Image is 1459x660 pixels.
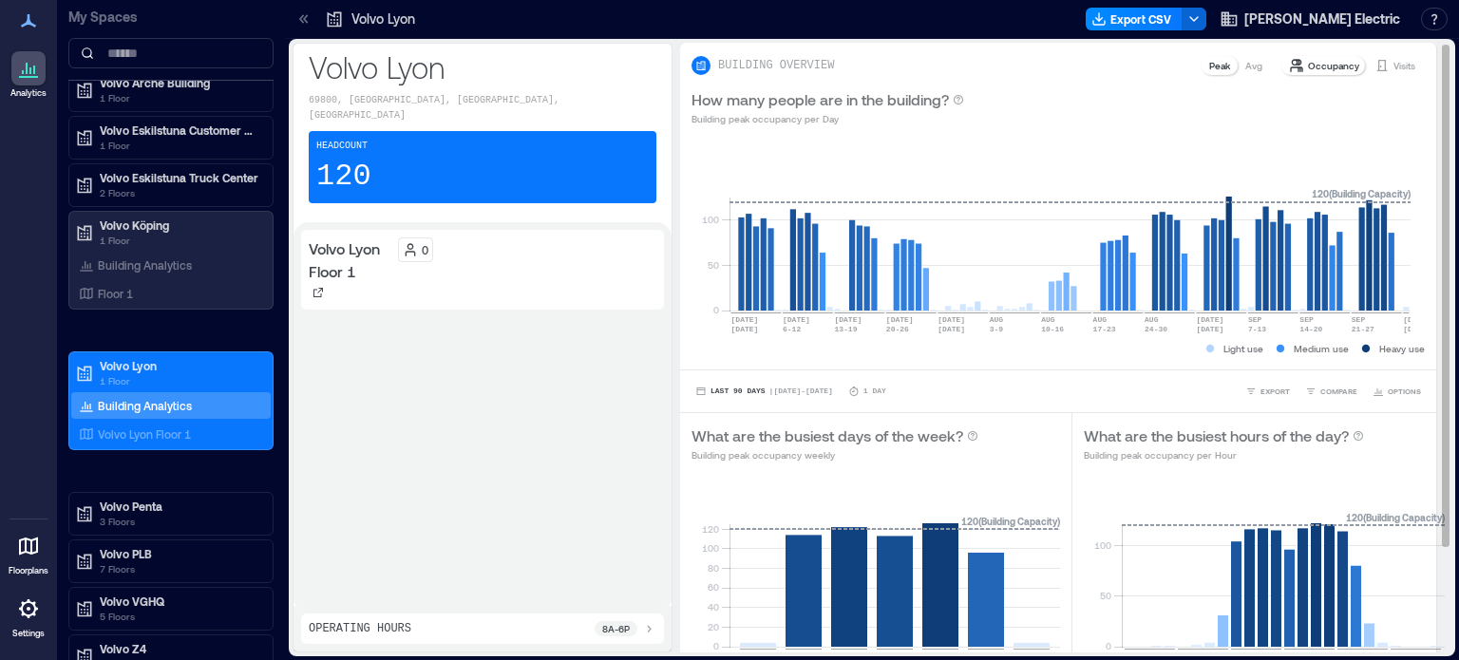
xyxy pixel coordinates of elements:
span: COMPARE [1320,386,1357,397]
p: What are the busiest hours of the day? [1084,424,1349,447]
p: Occupancy [1308,58,1359,73]
text: 13-19 [834,325,857,333]
p: 120 [316,158,371,196]
text: [DATE] [831,651,859,660]
p: 1 Floor [100,138,259,153]
p: Avg [1245,58,1262,73]
text: [DATE] [834,315,862,324]
text: [DATE] [886,315,914,324]
span: EXPORT [1260,386,1290,397]
a: Floorplans [3,523,54,582]
text: SEP [1352,315,1366,324]
span: OPTIONS [1388,386,1421,397]
p: Volvo Lyon [100,358,259,373]
text: 20-26 [886,325,909,333]
text: [DATE] [786,651,813,660]
p: Volvo Eskilstuna Truck Center [100,170,259,185]
p: Peak [1209,58,1230,73]
text: 24-30 [1145,325,1167,333]
p: Volvo Köping [100,217,259,233]
text: 7-13 [1248,325,1266,333]
text: 3-9 [990,325,1004,333]
p: 69800, [GEOGRAPHIC_DATA], [GEOGRAPHIC_DATA], [GEOGRAPHIC_DATA] [309,93,656,123]
p: My Spaces [68,8,274,27]
text: [DATE] [1403,325,1431,333]
p: Visits [1393,58,1415,73]
button: [PERSON_NAME] Electric [1214,4,1406,34]
p: Volvo Lyon [309,47,656,85]
a: Analytics [5,46,52,104]
text: SEP [1248,315,1262,324]
p: 2 Floors [100,185,259,200]
text: 14-20 [1299,325,1322,333]
p: Floorplans [9,565,48,576]
p: Volvo Penta [100,499,259,514]
p: 3 Floors [100,514,259,529]
p: BUILDING OVERVIEW [718,58,834,73]
text: [DATE] [731,315,759,324]
p: 1 Floor [100,373,259,388]
p: Volvo Lyon [351,9,415,28]
text: 4am [1178,651,1192,660]
text: AUG [1093,315,1108,324]
tspan: 60 [708,581,719,593]
tspan: 0 [713,640,719,651]
tspan: 0 [1106,640,1111,651]
p: Volvo PLB [100,546,259,561]
text: 6-12 [783,325,801,333]
tspan: 40 [708,601,719,613]
tspan: 100 [702,214,719,225]
text: [DATE] [938,315,965,324]
text: 4pm [1337,651,1352,660]
button: Export CSV [1086,8,1183,30]
p: Floor 1 [98,286,133,301]
p: What are the busiest days of the week? [692,424,963,447]
p: Building peak occupancy weekly [692,447,978,462]
p: Analytics [10,87,47,99]
p: Volvo VGHQ [100,594,259,609]
p: Settings [12,628,45,639]
p: Operating Hours [309,621,411,636]
text: [DATE] [740,651,767,660]
text: [DATE] [938,325,965,333]
text: [DATE] [877,651,904,660]
p: 1 Floor [100,90,259,105]
text: AUG [1145,315,1159,324]
text: 17-23 [1093,325,1116,333]
button: OPTIONS [1369,382,1425,401]
p: Volvo Lyon Floor 1 [309,237,390,283]
text: 21-27 [1352,325,1374,333]
text: [DATE] [1403,315,1431,324]
p: 1 Day [863,386,886,397]
p: 0 [422,242,428,257]
p: Volvo Arche Building [100,75,259,90]
tspan: 50 [1100,590,1111,601]
p: Headcount [316,139,368,154]
text: [DATE] [783,315,810,324]
p: Volvo Eskilstuna Customer Center [100,123,259,138]
p: Building peak occupancy per Hour [1084,447,1364,462]
p: Volvo Lyon Floor 1 [98,426,191,442]
text: [DATE] [731,325,759,333]
p: How many people are in the building? [692,88,949,111]
text: [DATE] [1014,651,1041,660]
text: 8pm [1391,651,1405,660]
text: SEP [1299,315,1314,324]
tspan: 100 [1094,539,1111,551]
button: COMPARE [1301,382,1361,401]
p: Building peak occupancy per Day [692,111,964,126]
text: [DATE] [968,651,995,660]
p: Volvo Z4 [100,641,259,656]
text: [DATE] [922,651,950,660]
button: EXPORT [1241,382,1294,401]
p: Medium use [1294,341,1349,356]
p: 8a - 6p [602,621,630,636]
p: Light use [1223,341,1263,356]
p: Building Analytics [98,257,192,273]
tspan: 100 [702,542,719,554]
p: Building Analytics [98,398,192,413]
text: 12pm [1284,651,1302,660]
p: 7 Floors [100,561,259,576]
text: [DATE] [1196,315,1223,324]
text: AUG [1041,315,1055,324]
